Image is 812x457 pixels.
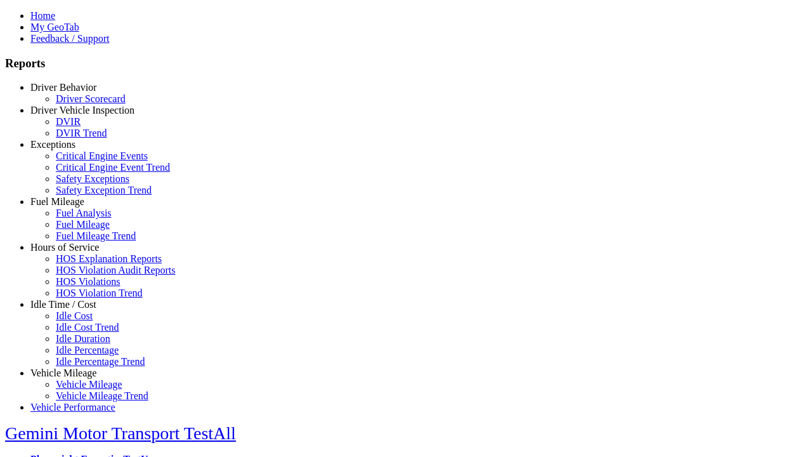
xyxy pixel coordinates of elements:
[30,33,109,44] a: Feedback / Support
[30,196,84,207] a: Fuel Mileage
[56,150,148,161] a: Critical Engine Events
[30,402,115,413] a: Vehicle Performance
[56,356,145,367] a: Idle Percentage Trend
[30,22,79,32] a: My GeoTab
[56,253,162,264] a: HOS Explanation Reports
[56,93,126,104] a: Driver Scorecard
[56,288,143,298] a: HOS Violation Trend
[30,299,96,310] a: Idle Time / Cost
[5,423,236,443] a: Gemini Motor Transport TestAll
[56,310,93,321] a: Idle Cost
[56,276,120,287] a: HOS Violations
[30,139,75,150] a: Exceptions
[30,368,96,378] a: Vehicle Mileage
[30,82,96,93] a: Driver Behavior
[56,265,176,275] a: HOS Violation Audit Reports
[56,219,110,230] a: Fuel Mileage
[56,230,136,241] a: Fuel Mileage Trend
[56,128,107,138] a: DVIR Trend
[56,379,122,390] a: Vehicle Mileage
[5,56,807,70] h3: Reports
[30,10,55,21] a: Home
[56,333,110,344] a: Idle Duration
[56,208,112,218] a: Fuel Analysis
[30,242,99,253] a: Hours of Service
[56,173,129,184] a: Safety Exceptions
[56,345,119,355] a: Idle Percentage
[56,322,119,333] a: Idle Cost Trend
[30,105,134,116] a: Driver Vehicle Inspection
[56,390,148,401] a: Vehicle Mileage Trend
[56,116,81,127] a: DVIR
[56,162,170,173] a: Critical Engine Event Trend
[56,185,152,195] a: Safety Exception Trend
